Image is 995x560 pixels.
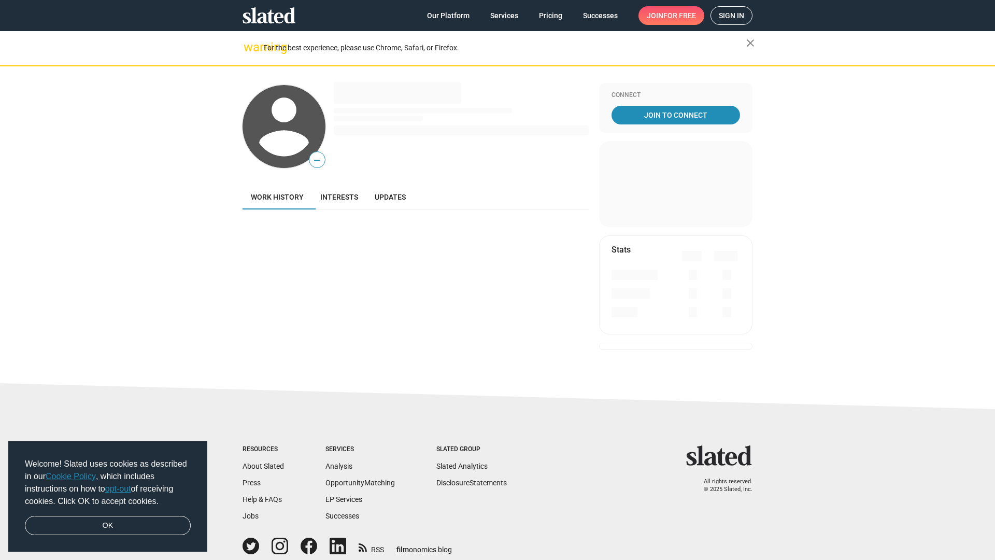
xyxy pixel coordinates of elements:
[575,6,626,25] a: Successes
[693,478,752,493] p: All rights reserved. © 2025 Slated, Inc.
[243,512,259,520] a: Jobs
[320,193,358,201] span: Interests
[710,6,752,25] a: Sign in
[46,472,96,481] a: Cookie Policy
[612,91,740,100] div: Connect
[243,479,261,487] a: Press
[325,479,395,487] a: OpportunityMatching
[25,516,191,536] a: dismiss cookie message
[325,495,362,503] a: EP Services
[638,6,704,25] a: Joinfor free
[719,7,744,24] span: Sign in
[105,484,131,493] a: opt-out
[325,512,359,520] a: Successes
[325,445,395,454] div: Services
[647,6,696,25] span: Join
[312,185,366,209] a: Interests
[482,6,527,25] a: Services
[612,106,740,124] a: Join To Connect
[539,6,562,25] span: Pricing
[419,6,478,25] a: Our Platform
[436,462,488,470] a: Slated Analytics
[663,6,696,25] span: for free
[531,6,571,25] a: Pricing
[744,37,757,49] mat-icon: close
[251,193,304,201] span: Work history
[359,539,384,555] a: RSS
[366,185,414,209] a: Updates
[325,462,352,470] a: Analysis
[436,445,507,454] div: Slated Group
[427,6,470,25] span: Our Platform
[396,545,409,554] span: film
[243,495,282,503] a: Help & FAQs
[263,41,746,55] div: For the best experience, please use Chrome, Safari, or Firefox.
[490,6,518,25] span: Services
[243,185,312,209] a: Work history
[244,41,256,53] mat-icon: warning
[8,441,207,552] div: cookieconsent
[309,153,325,167] span: —
[396,537,452,555] a: filmonomics blog
[612,244,631,255] mat-card-title: Stats
[25,458,191,508] span: Welcome! Slated uses cookies as described in our , which includes instructions on how to of recei...
[243,462,284,470] a: About Slated
[436,479,507,487] a: DisclosureStatements
[375,193,406,201] span: Updates
[614,106,738,124] span: Join To Connect
[243,445,284,454] div: Resources
[583,6,618,25] span: Successes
